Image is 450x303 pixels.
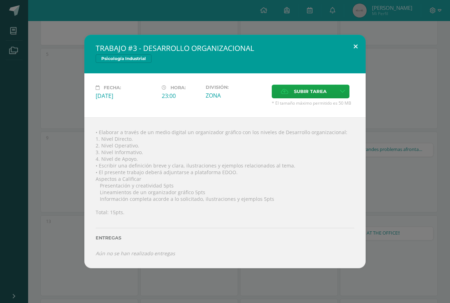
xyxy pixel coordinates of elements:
span: Fecha: [104,85,121,90]
span: Hora: [171,85,186,90]
label: División: [206,85,266,90]
i: Aún no se han realizado entregas [96,250,175,257]
label: Entregas [96,235,354,241]
span: * El tamaño máximo permitido es 50 MB [272,100,354,106]
div: [DATE] [96,92,156,100]
h2: TRABAJO #3 - DESARROLLO ORGANIZACIONAL [96,43,354,53]
div: ZONA [206,92,266,99]
span: Psicología Industrial [96,54,152,63]
button: Close (Esc) [346,35,366,59]
span: Subir tarea [294,85,327,98]
div: 23:00 [162,92,200,100]
div: • Elaborar a través de un medio digital un organizador gráfico con los niveles de Desarrollo orga... [84,117,366,268]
